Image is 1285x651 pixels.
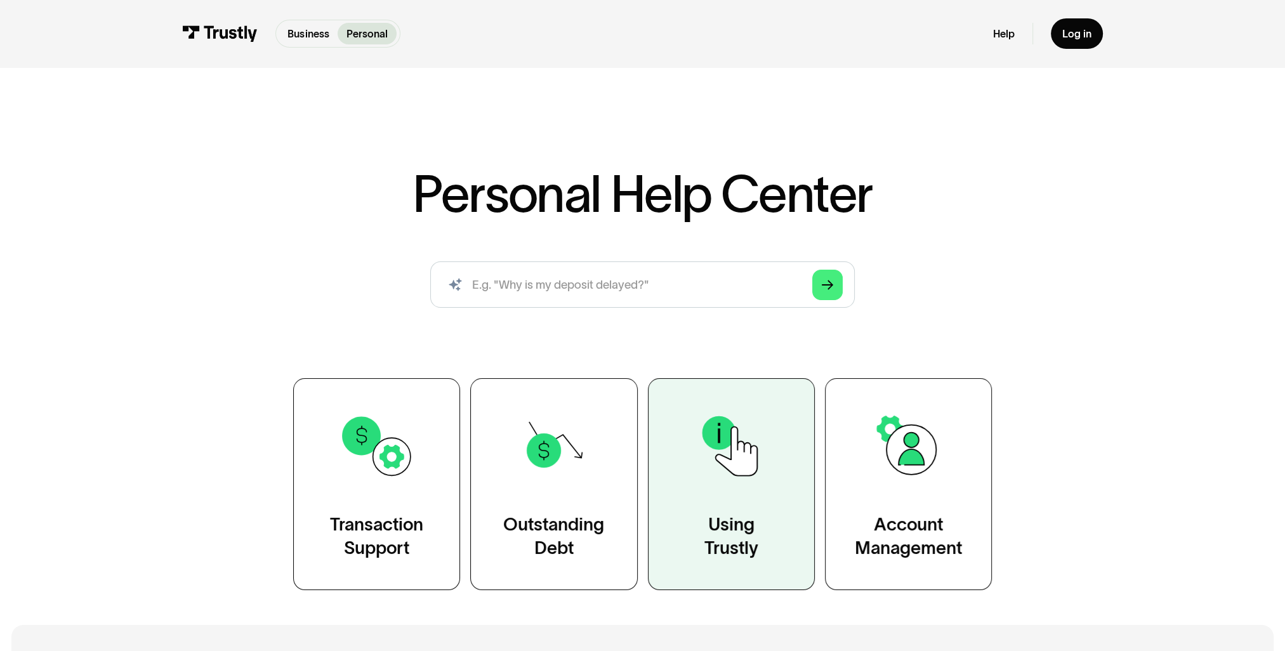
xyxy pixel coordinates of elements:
[470,378,637,590] a: OutstandingDebt
[855,513,962,560] div: Account Management
[346,26,388,41] p: Personal
[293,378,460,590] a: TransactionSupport
[279,23,338,44] a: Business
[412,169,873,220] h1: Personal Help Center
[182,25,258,41] img: Trustly Logo
[825,378,992,590] a: AccountManagement
[430,261,854,308] form: Search
[993,27,1015,41] a: Help
[1051,18,1104,49] a: Log in
[430,261,854,308] input: search
[503,513,604,560] div: Outstanding Debt
[287,26,329,41] p: Business
[648,378,815,590] a: UsingTrustly
[338,23,397,44] a: Personal
[330,513,423,560] div: Transaction Support
[704,513,758,560] div: Using Trustly
[1062,27,1091,41] div: Log in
